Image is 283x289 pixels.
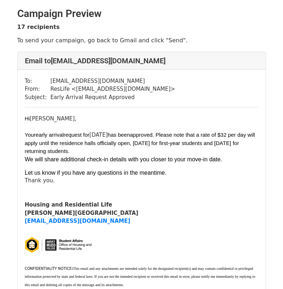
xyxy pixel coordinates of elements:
[25,132,90,138] font: Your request for
[25,267,72,271] span: CONFIDENTIALITY NOTICE
[25,93,50,102] td: Subject:
[25,233,97,256] img: AIorK4zcm7k5qj5AmjFzskz1NZqZmDsTRdflmoDHvtoXgFEWk32y7AJNaZsIihec45dBqcrJPOXc7ms
[17,37,266,44] p: To send your campaign, go back to Gmail and click "Send".
[25,132,255,154] font: has been . Please note that a rate of $32 per day will apply until the residence halls officially...
[25,267,255,287] span: This email and any attachments are intended solely for the designated recipient(s) and may contai...
[130,132,153,138] span: approved
[25,115,258,123] div: [PERSON_NAME],
[25,177,258,185] div: Thank you.
[50,93,175,102] td: Early Arrival Request Approved
[25,210,138,216] b: [PERSON_NAME][GEOGRAPHIC_DATA]
[72,267,73,271] strong: :
[25,201,112,208] b: Housing and Residential Life
[36,132,48,138] span: early
[25,218,131,224] a: [EMAIL_ADDRESS][DOMAIN_NAME]
[25,115,30,122] font: Hi
[25,85,50,93] td: From:
[25,56,258,65] h4: Email to [EMAIL_ADDRESS][DOMAIN_NAME]
[50,77,175,85] td: [EMAIL_ADDRESS][DOMAIN_NAME]
[25,170,167,176] font: Let us know if you have any questions in the meantime.
[49,132,64,138] span: arrival
[25,77,50,85] td: To:
[50,85,175,93] td: ResLife < [EMAIL_ADDRESS][DOMAIN_NAME] >
[17,8,266,20] h2: Campaign Preview
[17,24,60,30] strong: 17 recipients
[25,131,258,156] div: [DATE]
[25,156,222,162] font: We will share additional check-in details with you closer to your move-in date.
